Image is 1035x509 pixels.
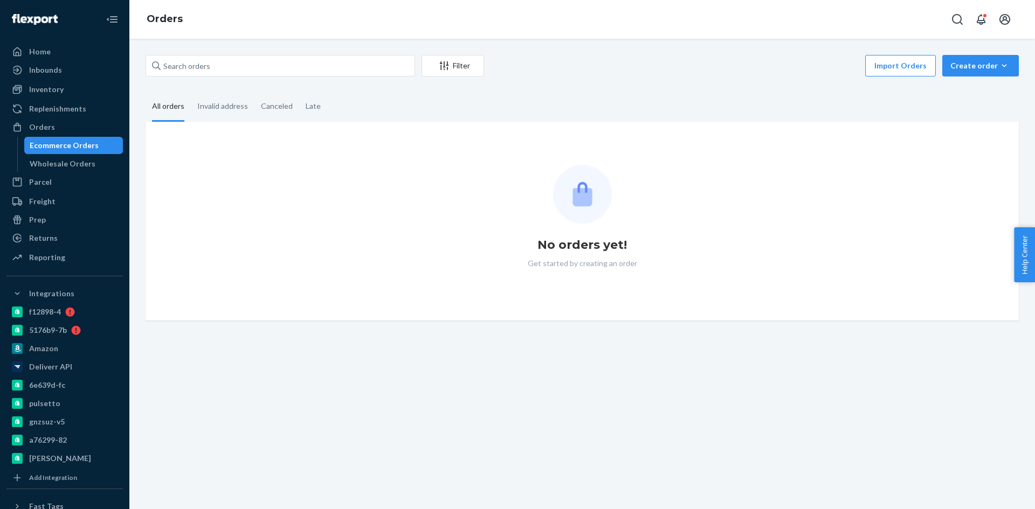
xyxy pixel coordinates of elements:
[6,471,123,484] a: Add Integration
[29,380,65,391] div: 6e639d-fc
[29,214,46,225] div: Prep
[6,211,123,228] a: Prep
[6,340,123,357] a: Amazon
[6,61,123,79] a: Inbounds
[994,9,1016,30] button: Open account menu
[29,65,62,75] div: Inbounds
[29,435,67,445] div: a76299-82
[29,103,86,114] div: Replenishments
[6,450,123,467] a: [PERSON_NAME]
[29,177,52,187] div: Parcel
[865,55,936,76] button: Import Orders
[29,46,51,57] div: Home
[29,306,61,317] div: f12898-4
[553,165,612,224] img: Empty list
[29,416,65,427] div: gnzsuz-v5
[6,81,123,98] a: Inventory
[6,100,123,117] a: Replenishments
[29,288,74,299] div: Integrations
[6,322,123,339] a: 5176b9-7b
[537,236,627,254] h1: No orders yet!
[29,343,58,354] div: Amazon
[942,55,1019,76] button: Create order
[138,4,191,35] ol: breadcrumbs
[29,325,67,336] div: 5176b9-7b
[12,14,58,25] img: Flexport logo
[6,376,123,394] a: 6e639d-fc
[6,358,123,375] a: Deliverr API
[6,193,123,210] a: Freight
[6,395,123,412] a: pulsetto
[1014,227,1035,282] button: Help Center
[947,9,968,30] button: Open Search Box
[146,55,415,76] input: Search orders
[6,303,123,320] a: f12898-4
[147,13,183,25] a: Orders
[6,249,123,266] a: Reporting
[152,92,184,122] div: All orders
[6,118,123,136] a: Orders
[970,9,992,30] button: Open notifications
[6,229,123,247] a: Returns
[528,258,637,269] p: Get started by creating an order
[30,158,95,169] div: Wholesale Orders
[6,431,123,449] a: a76299-82
[29,233,58,243] div: Returns
[29,361,72,372] div: Deliverr API
[6,285,123,302] button: Integrations
[6,413,123,430] a: gnzsuz-v5
[30,140,99,151] div: Ecommerce Orders
[29,84,64,95] div: Inventory
[422,55,484,76] button: Filter
[6,43,123,60] a: Home
[29,196,56,207] div: Freight
[422,60,484,71] div: Filter
[306,92,321,120] div: Late
[197,92,248,120] div: Invalid address
[29,453,91,464] div: [PERSON_NAME]
[29,252,65,263] div: Reporting
[261,92,293,120] div: Canceled
[950,60,1011,71] div: Create order
[101,9,123,30] button: Close Navigation
[24,155,123,172] a: Wholesale Orders
[29,122,55,133] div: Orders
[29,398,60,409] div: pulsetto
[6,173,123,191] a: Parcel
[24,137,123,154] a: Ecommerce Orders
[29,473,77,482] div: Add Integration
